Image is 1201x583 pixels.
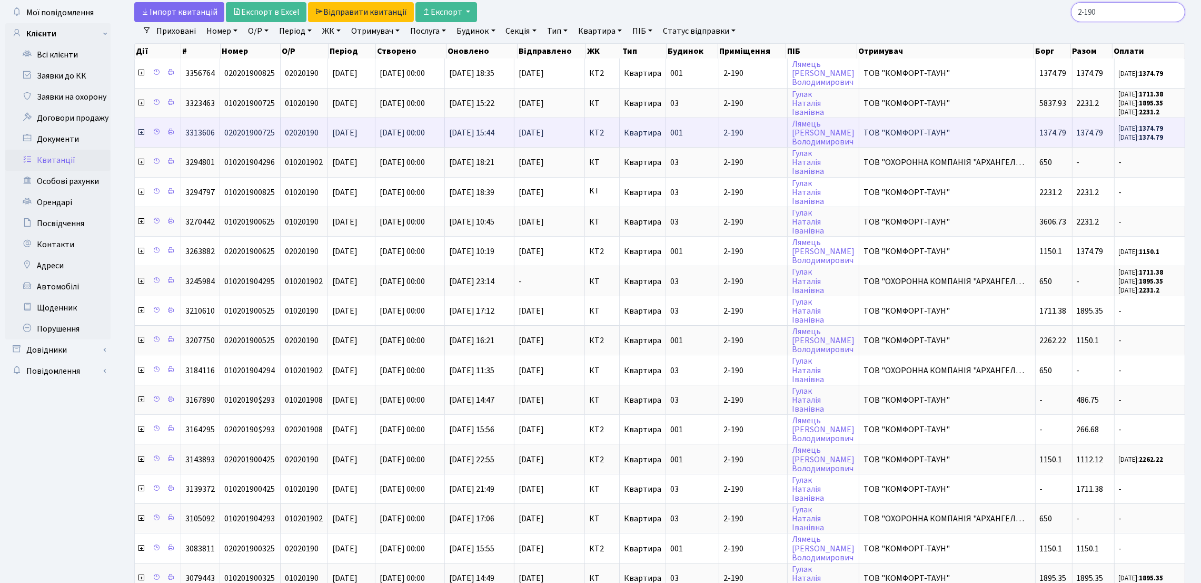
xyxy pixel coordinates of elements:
[624,365,661,376] span: Квартира
[863,99,1030,108] span: ТОВ "КОМФОРТ-ТАУН"
[670,424,683,435] span: 001
[380,98,425,109] span: [DATE] 00:00
[1119,108,1160,117] small: [DATE]:
[723,218,783,226] span: 2-190
[135,44,181,59] th: Дії
[285,424,323,435] span: 020201908
[723,158,783,167] span: 2-190
[863,277,1030,286] span: ТОВ "ОХОРОННА КОМПАНІЯ "АРХАНГЕЛ…
[449,127,494,139] span: [DATE] 15:44
[332,305,358,317] span: [DATE]
[723,425,783,434] span: 2-190
[285,394,323,406] span: 010201908
[449,187,494,198] span: [DATE] 18:39
[786,44,857,59] th: ПІБ
[624,187,661,198] span: Квартира
[1040,365,1053,376] span: 650
[332,157,358,168] span: [DATE]
[624,246,661,257] span: Квартира
[5,150,111,171] a: Квитанції
[1040,246,1063,257] span: 1150.1
[5,2,111,23] a: Мої повідомлення
[1139,286,1160,295] b: 2231.2
[332,365,358,376] span: [DATE]
[5,108,111,129] a: Договори продажу
[792,385,824,415] a: ГулакНаталіяІванівна
[1077,365,1080,376] span: -
[285,157,323,168] span: 010201902
[519,277,580,286] span: -
[285,246,319,257] span: 02020190
[332,394,358,406] span: [DATE]
[185,276,215,287] span: 3245984
[449,365,494,376] span: [DATE] 11:35
[5,297,111,318] a: Щоденник
[1139,277,1164,286] b: 1895.35
[1040,276,1053,287] span: 650
[224,127,275,139] span: 020201900725
[589,69,615,77] span: КТ2
[185,216,215,228] span: 3270442
[863,129,1030,137] span: ТОВ "КОМФОРТ-ТАУН"
[376,44,446,59] th: Створено
[1119,218,1180,226] span: -
[185,483,215,495] span: 3139372
[670,305,679,317] span: 03
[1119,133,1164,142] small: [DATE]:
[1139,247,1160,257] b: 1150.1
[1071,44,1113,59] th: Разом
[628,22,657,40] a: ПІБ
[792,356,824,385] a: ГулакНаталіяІванівна
[26,7,94,18] span: Мої повідомлення
[589,99,615,108] span: КТ
[519,69,580,77] span: [DATE]
[224,365,275,376] span: 010201904294
[224,246,275,257] span: 020201900625
[380,216,425,228] span: [DATE] 00:00
[792,415,855,444] a: Лямець[PERSON_NAME]Володимирович
[380,157,425,168] span: [DATE] 00:00
[519,158,580,167] span: [DATE]
[224,394,275,406] span: 01020190$293
[332,98,358,109] span: [DATE]
[1040,127,1067,139] span: 1374.79
[332,127,358,139] span: [DATE]
[449,216,494,228] span: [DATE] 10:45
[1077,246,1104,257] span: 1374.79
[723,366,783,375] span: 2-190
[624,424,661,435] span: Квартира
[224,98,275,109] span: 010201900725
[1077,98,1099,109] span: 2231.2
[589,129,615,137] span: КТ2
[224,483,275,495] span: 010201900425
[285,187,319,198] span: 01020190
[863,425,1030,434] span: ТОВ "КОМФОРТ-ТАУН"
[285,216,319,228] span: 01020190
[624,67,661,79] span: Квартира
[224,305,275,317] span: 010201900525
[1139,99,1164,108] b: 1895.35
[1040,67,1067,79] span: 1374.79
[332,454,358,465] span: [DATE]
[519,129,580,137] span: [DATE]
[380,335,425,346] span: [DATE] 00:00
[332,67,358,79] span: [DATE]
[224,67,275,79] span: 020201900825
[723,69,783,77] span: 2-190
[1040,424,1043,435] span: -
[226,2,306,22] a: Експорт в Excel
[863,307,1030,315] span: ТОВ "КОМФОРТ-ТАУН"
[332,276,358,287] span: [DATE]
[519,366,580,375] span: [DATE]
[1113,44,1185,59] th: Оплати
[1139,69,1164,79] b: 1374.79
[863,188,1030,197] span: ТОВ "КОМФОРТ-ТАУН"
[332,335,358,346] span: [DATE]
[1077,67,1104,79] span: 1374.79
[449,454,494,465] span: [DATE] 22:55
[543,22,572,40] a: Тип
[5,318,111,339] a: Порушення
[589,277,615,286] span: КТ
[380,305,425,317] span: [DATE] 00:00
[1077,454,1104,465] span: 1112.12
